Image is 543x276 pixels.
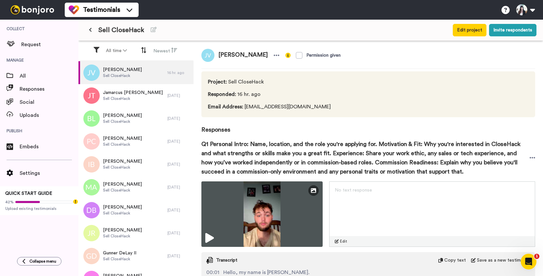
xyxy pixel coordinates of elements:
img: ib.png [83,156,100,173]
button: Collapse menu [17,257,61,266]
img: ce2b4e8a-fad5-4db6-af1c-8ec3b6f5d5b9-thumbnail_full-1757206341.jpg [201,181,323,247]
img: jv.png [83,64,100,81]
span: Responded : [208,92,236,97]
span: [PERSON_NAME] [103,112,142,119]
span: Testimonials [83,5,120,14]
img: jr.png [83,225,100,241]
div: [DATE] [167,230,190,236]
img: ma.png [83,179,100,195]
div: Tooltip anchor [73,199,78,205]
span: Project : [208,79,227,84]
span: [PERSON_NAME] [103,158,142,165]
img: pc.png [83,133,100,150]
span: [PERSON_NAME] [103,227,142,233]
span: [PERSON_NAME] [103,135,142,142]
span: [PERSON_NAME] [103,181,142,188]
img: db.png [83,202,100,218]
span: Gunner DeLay II [103,250,136,256]
img: jv.png [201,49,214,62]
span: No text response [335,188,372,193]
div: [DATE] [167,185,190,190]
div: [DATE] [167,162,190,167]
a: [PERSON_NAME]Sell CloseHack[DATE] [78,176,194,199]
a: [PERSON_NAME]Sell CloseHack16 hr. ago [78,61,194,84]
span: Sell CloseHack [103,233,142,239]
span: Social [20,98,78,106]
button: All time [102,45,131,57]
span: Transcript [216,257,237,264]
span: Sell CloseHack [103,256,136,262]
span: Q1 Personal Intro: Name, location, and the role you're applying for. Motivation & Fit: Why you're... [201,139,530,176]
span: [PERSON_NAME] [214,49,272,62]
img: bj-logo-header-white.svg [8,5,57,14]
div: [DATE] [167,93,190,98]
img: info-yellow.svg [285,53,291,58]
span: Sell CloseHack [208,78,331,86]
div: [DATE] [167,116,190,121]
a: Gunner DeLay IISell CloseHack[DATE] [78,245,194,267]
span: [PERSON_NAME] [103,66,142,73]
span: Sell CloseHack [98,26,144,35]
span: Sell CloseHack [103,142,142,147]
img: jt.png [83,87,100,104]
button: Newest [149,45,181,57]
a: [PERSON_NAME]Sell CloseHack[DATE] [78,199,194,222]
span: Embeds [20,143,78,151]
div: [DATE] [167,208,190,213]
span: Sell CloseHack [103,73,142,78]
span: [PERSON_NAME] [103,204,142,211]
a: [PERSON_NAME]Sell CloseHack[DATE] [78,130,194,153]
span: Edit [340,239,347,244]
a: [PERSON_NAME]Sell CloseHack[DATE] [78,222,194,245]
span: Email Address : [208,104,243,109]
div: Permission given [306,52,341,59]
span: 42% [5,199,14,205]
img: tm-color.svg [69,5,79,15]
span: Uploads [20,111,78,119]
span: Request [21,41,78,48]
a: Jamarcus [PERSON_NAME]Sell CloseHack[DATE] [78,84,194,107]
iframe: Intercom live chat [521,254,536,269]
span: Save as a new testimonial [477,257,530,264]
span: Collapse menu [29,259,56,264]
span: 16 hr. ago [208,90,331,98]
div: [DATE] [167,139,190,144]
img: gd.png [83,248,100,264]
span: Sell CloseHack [103,96,163,101]
img: transcript.svg [206,257,213,264]
span: All [20,72,78,80]
span: Copy text [444,257,466,264]
div: [DATE] [167,253,190,259]
button: Edit project [453,24,486,36]
span: Sell CloseHack [103,211,142,216]
button: Invite respondents [489,24,536,36]
span: Sell CloseHack [103,119,142,124]
a: [PERSON_NAME]Sell CloseHack[DATE] [78,107,194,130]
span: Jamarcus [PERSON_NAME] [103,89,163,96]
span: 1 [534,254,539,259]
div: 16 hr. ago [167,70,190,75]
a: [PERSON_NAME]Sell CloseHack[DATE] [78,153,194,176]
span: Responses [201,117,535,134]
img: bl.png [83,110,100,127]
span: [EMAIL_ADDRESS][DOMAIN_NAME] [208,103,331,111]
span: QUICK START GUIDE [5,191,52,196]
span: Upload existing testimonials [5,206,73,211]
span: Sell CloseHack [103,165,142,170]
span: Sell CloseHack [103,188,142,193]
span: Settings [20,169,78,177]
span: Responses [20,85,78,93]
